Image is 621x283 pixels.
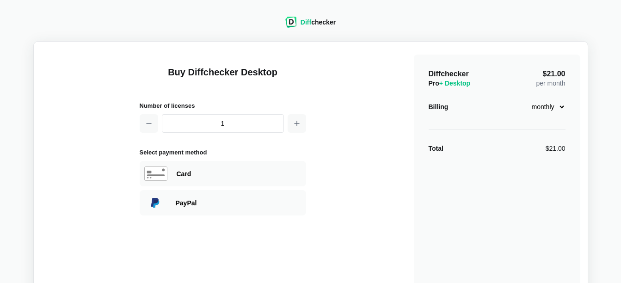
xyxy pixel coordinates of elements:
div: per month [536,69,565,88]
span: + Desktop [439,80,470,87]
span: Diffchecker [429,70,469,78]
span: Diff [301,18,311,26]
div: $21.00 [546,144,566,153]
input: 1 [162,114,284,133]
img: Diffchecker logo [285,17,297,28]
div: Paying with Card [177,169,301,178]
div: checker [301,18,336,27]
div: Billing [429,102,449,111]
h2: Number of licenses [140,101,306,111]
h1: Buy Diffchecker Desktop [140,66,306,90]
div: Paying with PayPal [140,190,306,215]
div: Paying with Card [140,161,306,186]
strong: Total [429,145,443,152]
span: $21.00 [543,70,566,78]
a: Diffchecker logoDiffchecker [285,22,336,29]
h2: Select payment method [140,148,306,157]
div: Paying with PayPal [176,198,301,208]
span: Pro [429,80,471,87]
